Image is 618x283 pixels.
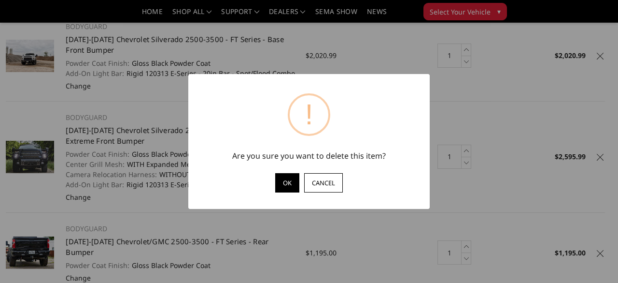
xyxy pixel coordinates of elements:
div: ! [288,93,330,136]
iframe: Chat Widget [570,237,618,283]
button: OK [275,173,299,193]
div: Are you sure you want to delete this item? [198,150,420,161]
button: Cancel [304,173,343,193]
